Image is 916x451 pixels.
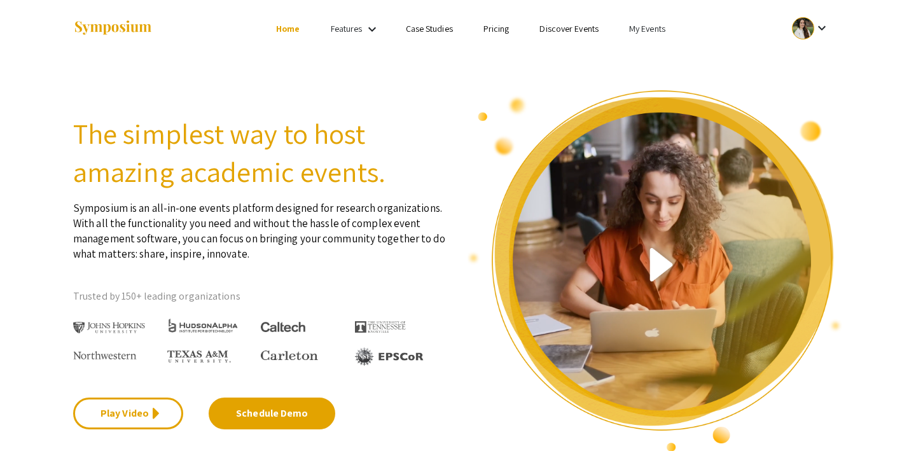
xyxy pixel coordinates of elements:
img: Johns Hopkins University [73,322,145,334]
img: HudsonAlpha [167,318,239,333]
img: Caltech [261,322,305,333]
a: My Events [629,23,665,34]
a: Case Studies [406,23,453,34]
img: Symposium by ForagerOne [73,20,153,37]
a: Pricing [483,23,510,34]
p: Symposium is an all-in-one events platform designed for research organizations. With all the func... [73,191,448,261]
mat-icon: Expand account dropdown [814,20,829,36]
a: Discover Events [539,23,599,34]
p: Trusted by 150+ leading organizations [73,287,448,306]
a: Features [331,23,363,34]
button: Expand account dropdown [779,14,843,43]
a: Play Video [73,398,183,429]
img: Texas A&M University [167,350,231,363]
img: EPSCOR [355,347,425,366]
a: Schedule Demo [209,398,335,429]
a: Home [276,23,300,34]
img: Northwestern [73,351,137,359]
img: Carleton [261,350,318,361]
mat-icon: Expand Features list [364,22,380,37]
img: The University of Tennessee [355,321,406,333]
h2: The simplest way to host amazing academic events. [73,114,448,191]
